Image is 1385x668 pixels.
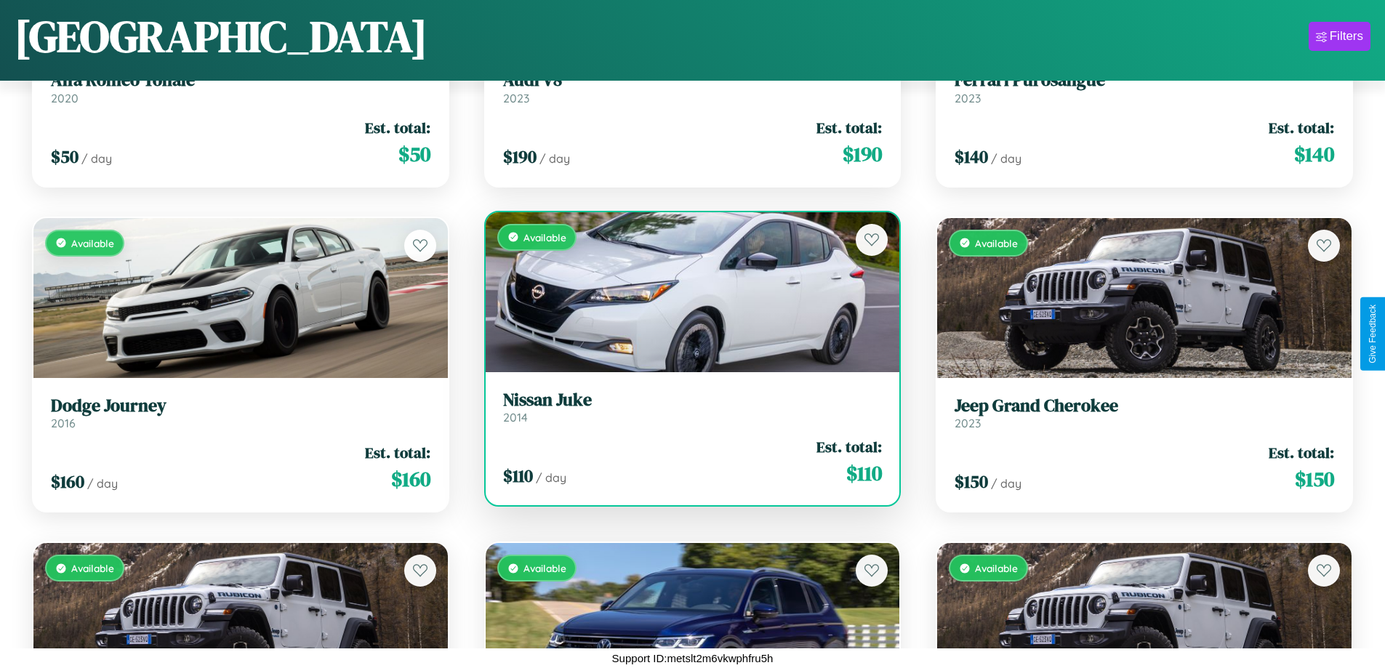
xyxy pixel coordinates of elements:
span: / day [81,151,112,166]
div: Filters [1330,29,1363,44]
span: $ 150 [955,470,988,494]
span: $ 150 [1295,464,1334,494]
h3: Audi V8 [503,70,883,91]
span: 2023 [955,416,981,430]
div: Give Feedback [1368,305,1378,363]
h3: Dodge Journey [51,395,430,417]
span: $ 140 [955,145,988,169]
span: $ 160 [51,470,84,494]
span: $ 110 [846,459,882,488]
span: Available [975,237,1018,249]
h3: Nissan Juke [503,390,883,411]
span: 2016 [51,416,76,430]
span: Available [975,562,1018,574]
span: / day [539,151,570,166]
span: 2020 [51,91,79,105]
span: / day [991,476,1021,491]
span: Available [71,237,114,249]
span: / day [87,476,118,491]
a: Nissan Juke2014 [503,390,883,425]
span: $ 190 [843,140,882,169]
span: Est. total: [1269,117,1334,138]
h3: Ferrari Purosangue [955,70,1334,91]
span: Est. total: [1269,442,1334,463]
span: $ 50 [398,140,430,169]
span: 2014 [503,410,528,424]
span: $ 140 [1294,140,1334,169]
span: Available [71,562,114,574]
span: Est. total: [816,117,882,138]
span: / day [536,470,566,485]
h3: Jeep Grand Cherokee [955,395,1334,417]
h3: Alfa Romeo Tonale [51,70,430,91]
a: Jeep Grand Cherokee2023 [955,395,1334,431]
a: Ferrari Purosangue2023 [955,70,1334,105]
a: Audi V82023 [503,70,883,105]
h1: [GEOGRAPHIC_DATA] [15,7,427,66]
span: $ 110 [503,464,533,488]
span: Est. total: [365,442,430,463]
span: Est. total: [365,117,430,138]
span: / day [991,151,1021,166]
span: $ 160 [391,464,430,494]
span: Available [523,231,566,244]
p: Support ID: metslt2m6vkwphfru5h [612,648,774,668]
button: Filters [1309,22,1370,51]
a: Alfa Romeo Tonale2020 [51,70,430,105]
span: $ 50 [51,145,79,169]
span: 2023 [503,91,529,105]
span: Est. total: [816,436,882,457]
span: 2023 [955,91,981,105]
span: $ 190 [503,145,537,169]
a: Dodge Journey2016 [51,395,430,431]
span: Available [523,562,566,574]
